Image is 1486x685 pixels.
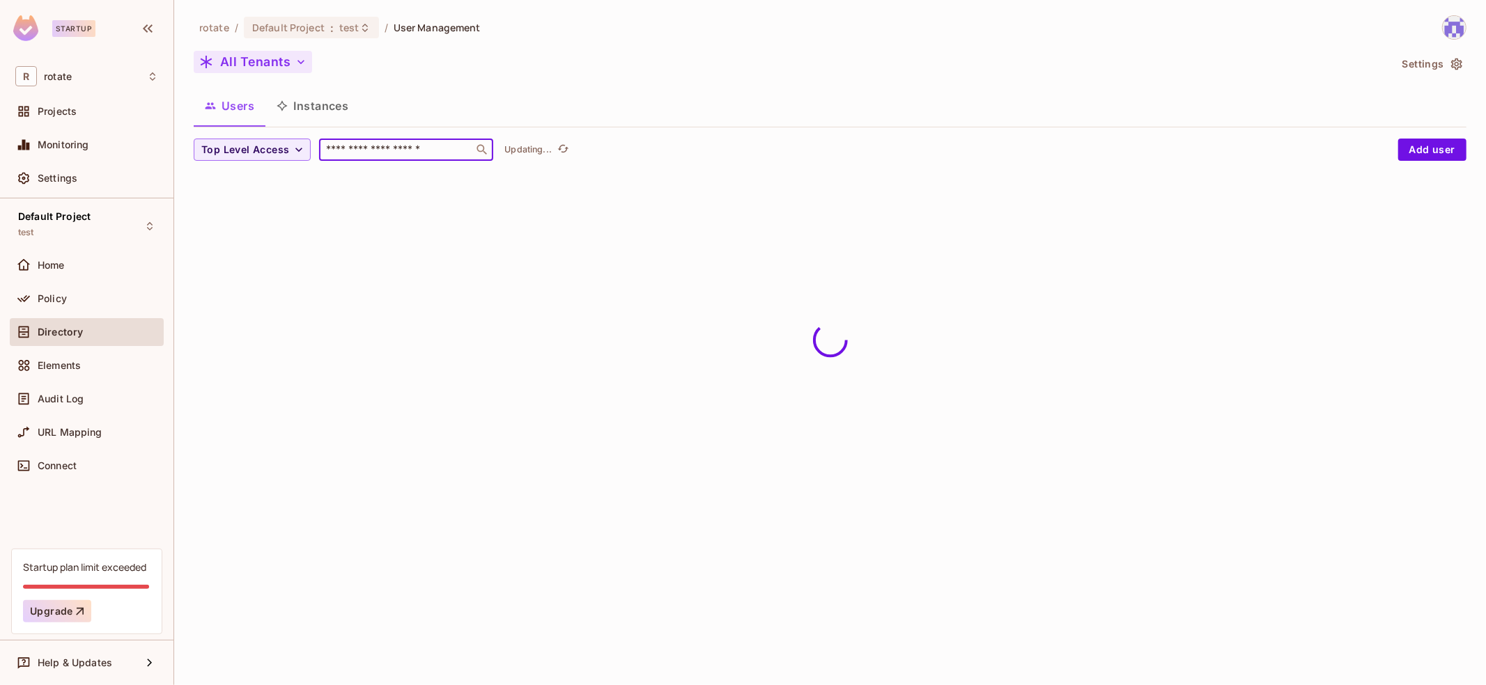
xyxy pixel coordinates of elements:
[52,20,95,37] div: Startup
[38,106,77,117] span: Projects
[1398,139,1466,161] button: Add user
[339,21,359,34] span: test
[38,360,81,371] span: Elements
[504,144,552,155] p: Updating...
[199,21,229,34] span: the active workspace
[194,51,312,73] button: All Tenants
[194,139,311,161] button: Top Level Access
[265,88,359,123] button: Instances
[38,393,84,404] span: Audit Log
[557,143,569,157] span: refresh
[23,560,146,574] div: Startup plan limit exceeded
[44,71,72,82] span: Workspace: rotate
[38,657,112,668] span: Help & Updates
[38,326,83,338] span: Directory
[555,141,571,158] button: refresh
[13,15,38,41] img: SReyMgAAAABJRU5ErkJggg==
[235,21,238,34] li: /
[330,22,334,33] span: :
[38,139,89,150] span: Monitoring
[1443,16,1466,39] img: yoongjia@letsrotate.com
[385,21,388,34] li: /
[18,227,34,238] span: test
[38,293,67,304] span: Policy
[1397,53,1466,75] button: Settings
[201,141,289,159] span: Top Level Access
[38,427,102,438] span: URL Mapping
[38,260,65,271] span: Home
[38,460,77,471] span: Connect
[394,21,481,34] span: User Management
[252,21,325,34] span: Default Project
[18,211,91,222] span: Default Project
[15,66,37,86] span: R
[552,141,571,158] span: Click to refresh data
[23,600,91,622] button: Upgrade
[38,173,77,184] span: Settings
[194,88,265,123] button: Users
